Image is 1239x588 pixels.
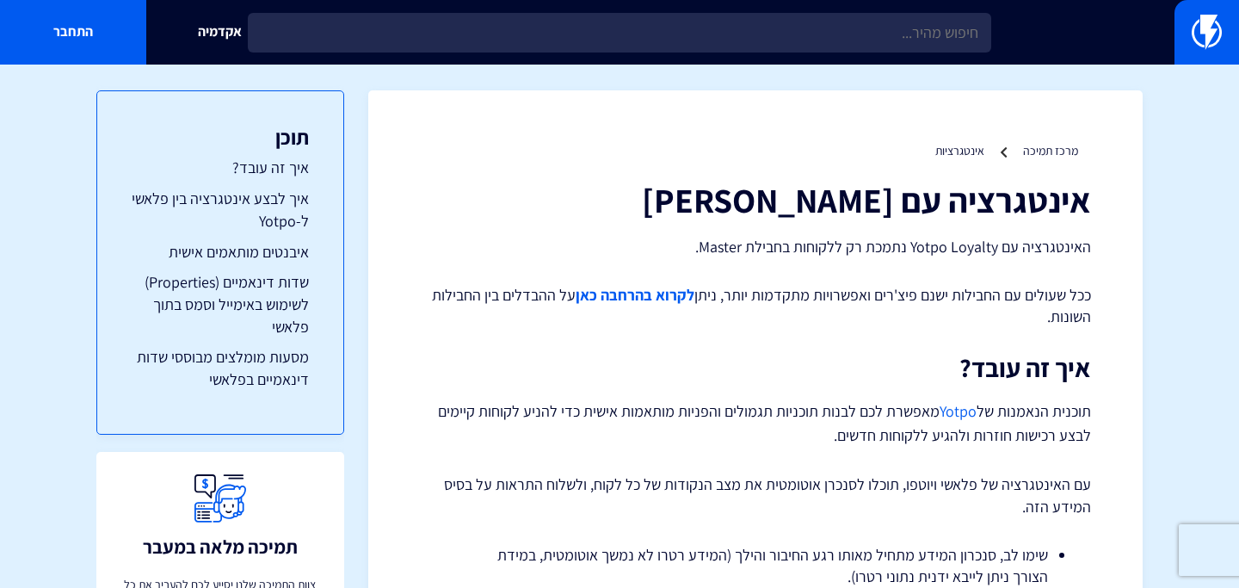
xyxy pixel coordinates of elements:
[420,399,1091,448] p: תוכנית הנאמנות של מאפשרת לכם לבנות תוכניות תגמולים והפניות מותאמות אישית כדי להניע לקוחות קיימים ...
[420,473,1091,517] p: עם האינטגרציה של פלאשי ויוטפו, תוכלו לסנכרן אוטומטית את מצב הנקודות של כל לקוח, ולשלוח התראות על ...
[420,354,1091,382] h2: איך זה עובד?
[576,285,694,305] a: לקרוא בהרחבה כאן
[132,126,309,148] h3: תוכן
[132,188,309,232] a: איך לבצע אינטגרציה בין פלאשי ל-Yotpo
[940,401,977,421] a: Yotpo
[463,544,1048,588] li: שימו לב, סנכרון המידע מתחיל מאותו רגע החיבור והילך (המידע רטרו לא נמשך אוטומטית, במידת הצורך ניתן...
[143,536,298,557] h3: תמיכה מלאה במעבר
[935,143,984,158] a: אינטגרציות
[420,236,1091,258] p: האינטגרציה עם Yotpo Loyalty נתמכת רק ללקוחות בחבילת Master.
[1023,143,1078,158] a: מרכז תמיכה
[248,13,991,53] input: חיפוש מהיר...
[132,157,309,179] a: איך זה עובד?
[420,181,1091,219] h1: אינטגרציה עם [PERSON_NAME]
[132,346,309,390] a: מסעות מומלצים מבוססי שדות דינאמיים בפלאשי
[420,284,1091,328] p: ככל שעולים עם החבילות ישנם פיצ'רים ואפשרויות מתקדמות יותר, ניתן על ההבדלים בין החבילות השונות.
[132,241,309,263] a: איבנטים מותאמים אישית
[132,271,309,337] a: שדות דינאמיים (Properties) לשימוש באימייל וסמס בתוך פלאשי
